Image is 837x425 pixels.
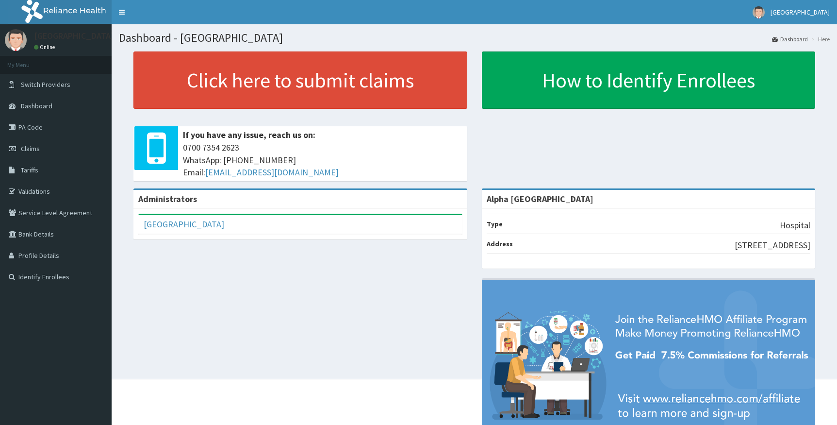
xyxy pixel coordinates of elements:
[144,219,224,230] a: [GEOGRAPHIC_DATA]
[771,8,830,17] span: [GEOGRAPHIC_DATA]
[780,219,810,232] p: Hospital
[133,51,467,109] a: Click here to submit claims
[34,32,114,40] p: [GEOGRAPHIC_DATA]
[205,167,339,178] a: [EMAIL_ADDRESS][DOMAIN_NAME]
[5,29,27,51] img: User Image
[487,193,593,204] strong: Alpha [GEOGRAPHIC_DATA]
[21,80,70,89] span: Switch Providers
[21,166,38,174] span: Tariffs
[21,144,40,153] span: Claims
[487,220,503,228] b: Type
[735,239,810,252] p: [STREET_ADDRESS]
[772,35,808,43] a: Dashboard
[138,193,197,204] b: Administrators
[119,32,830,44] h1: Dashboard - [GEOGRAPHIC_DATA]
[487,239,513,248] b: Address
[753,6,765,18] img: User Image
[809,35,830,43] li: Here
[34,44,57,51] a: Online
[183,141,462,179] span: 0700 7354 2623 WhatsApp: [PHONE_NUMBER] Email:
[482,51,816,109] a: How to Identify Enrollees
[183,129,315,140] b: If you have any issue, reach us on:
[21,102,52,110] span: Dashboard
